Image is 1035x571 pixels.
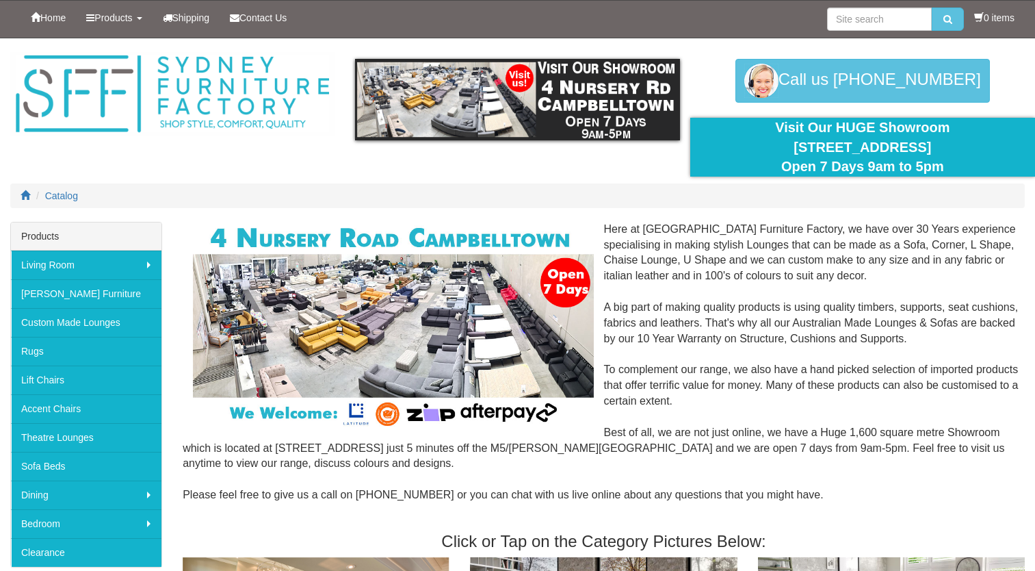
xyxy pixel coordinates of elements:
li: 0 items [974,11,1014,25]
a: Products [76,1,152,35]
a: Sofa Beds [11,452,161,481]
a: Accent Chairs [11,394,161,423]
a: Clearance [11,538,161,567]
a: Contact Us [220,1,297,35]
h3: Click or Tap on the Category Pictures Below: [183,533,1025,550]
a: Dining [11,481,161,509]
span: Shipping [172,12,210,23]
img: Sydney Furniture Factory [10,52,335,136]
input: Site search [827,8,932,31]
a: Bedroom [11,509,161,538]
a: Home [21,1,76,35]
span: Home [40,12,66,23]
img: showroom.gif [355,59,679,140]
a: Theatre Lounges [11,423,161,452]
a: Shipping [153,1,220,35]
span: Products [94,12,132,23]
a: Rugs [11,337,161,366]
img: Corner Modular Lounges [193,222,593,430]
span: Contact Us [239,12,287,23]
a: Custom Made Lounges [11,308,161,337]
a: Living Room [11,251,161,279]
div: Products [11,223,161,251]
a: [PERSON_NAME] Furniture [11,279,161,308]
a: Catalog [45,190,78,201]
a: Lift Chairs [11,366,161,394]
div: Here at [GEOGRAPHIC_DATA] Furniture Factory, we have over 30 Years experience specialising in mak... [183,222,1025,519]
div: Visit Our HUGE Showroom [STREET_ADDRESS] Open 7 Days 9am to 5pm [700,118,1025,177]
